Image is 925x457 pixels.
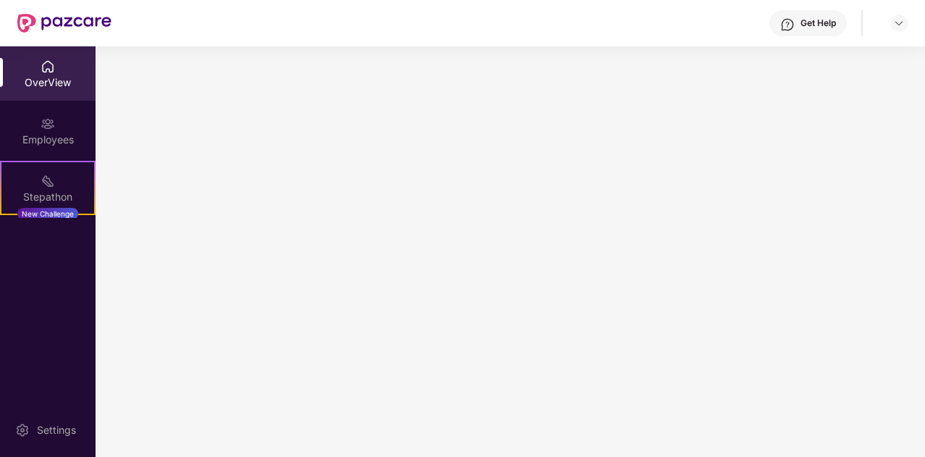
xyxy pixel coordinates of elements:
[15,423,30,437] img: svg+xml;base64,PHN2ZyBpZD0iU2V0dGluZy0yMHgyMCIgeG1sbnM9Imh0dHA6Ly93d3cudzMub3JnLzIwMDAvc3ZnIiB3aW...
[41,117,55,131] img: svg+xml;base64,PHN2ZyBpZD0iRW1wbG95ZWVzIiB4bWxucz0iaHR0cDovL3d3dy53My5vcmcvMjAwMC9zdmciIHdpZHRoPS...
[33,423,80,437] div: Settings
[801,17,836,29] div: Get Help
[41,59,55,74] img: svg+xml;base64,PHN2ZyBpZD0iSG9tZSIgeG1sbnM9Imh0dHA6Ly93d3cudzMub3JnLzIwMDAvc3ZnIiB3aWR0aD0iMjAiIG...
[780,17,795,32] img: svg+xml;base64,PHN2ZyBpZD0iSGVscC0zMngzMiIgeG1sbnM9Imh0dHA6Ly93d3cudzMub3JnLzIwMDAvc3ZnIiB3aWR0aD...
[1,190,94,204] div: Stepathon
[17,14,111,33] img: New Pazcare Logo
[41,174,55,188] img: svg+xml;base64,PHN2ZyB4bWxucz0iaHR0cDovL3d3dy53My5vcmcvMjAwMC9zdmciIHdpZHRoPSIyMSIgaGVpZ2h0PSIyMC...
[17,208,78,219] div: New Challenge
[893,17,905,29] img: svg+xml;base64,PHN2ZyBpZD0iRHJvcGRvd24tMzJ4MzIiIHhtbG5zPSJodHRwOi8vd3d3LnczLm9yZy8yMDAwL3N2ZyIgd2...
